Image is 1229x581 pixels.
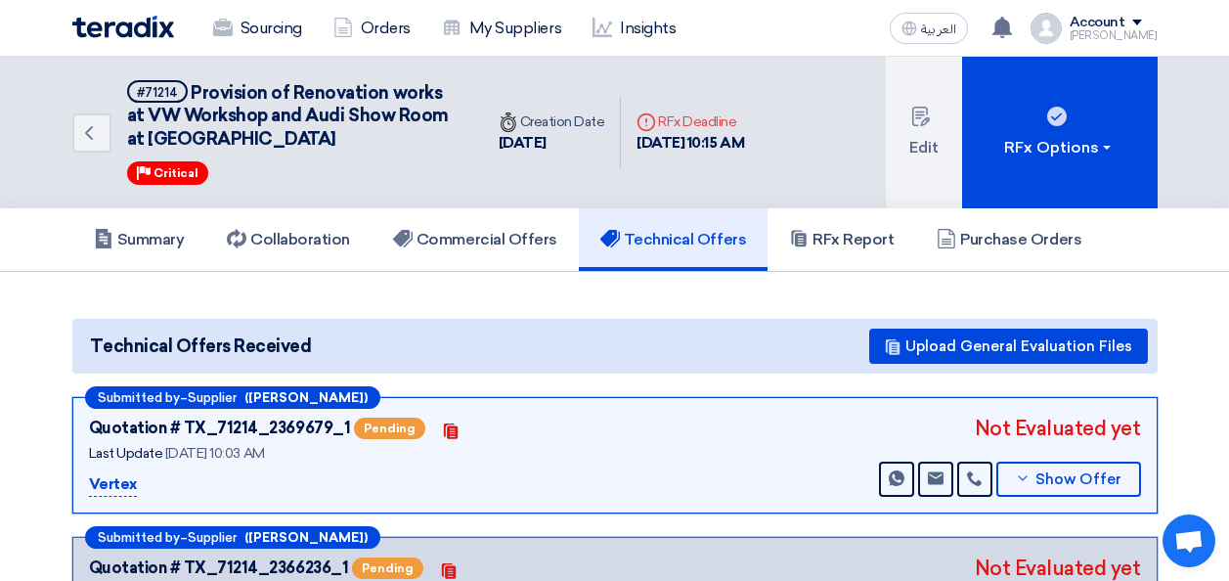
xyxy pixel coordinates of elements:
div: [DATE] 10:15 AM [636,132,744,155]
h5: Collaboration [227,230,350,249]
button: Show Offer [996,462,1141,497]
span: Critical [154,166,198,180]
div: [PERSON_NAME] [1070,30,1158,41]
a: My Suppliers [426,7,577,50]
span: Last Update [89,445,163,462]
a: Technical Offers [579,208,768,271]
h5: Commercial Offers [393,230,557,249]
span: Supplier [188,391,237,404]
a: RFx Report [768,208,915,271]
img: Teradix logo [72,16,174,38]
div: – [85,526,380,549]
a: Insights [577,7,691,50]
h5: RFx Report [789,230,894,249]
a: Commercial Offers [372,208,579,271]
button: RFx Options [962,57,1158,208]
p: Vertex [89,473,137,497]
a: Summary [72,208,206,271]
b: ([PERSON_NAME]) [244,391,368,404]
span: Show Offer [1035,472,1121,487]
img: profile_test.png [1031,13,1062,44]
div: [DATE] [499,132,605,155]
h5: Technical Offers [600,230,746,249]
span: [DATE] 10:03 AM [165,445,265,462]
b: ([PERSON_NAME]) [244,531,368,544]
div: RFx Options [1004,136,1115,159]
span: Supplier [188,531,237,544]
span: العربية [921,22,956,36]
button: Upload General Evaluation Files [869,329,1148,364]
h5: Summary [94,230,185,249]
span: Submitted by [98,531,180,544]
button: العربية [890,13,968,44]
span: Provision of Renovation works at VW Workshop and Audi Show Room at [GEOGRAPHIC_DATA] [127,82,449,150]
div: – [85,386,380,409]
div: #71214 [137,86,178,99]
div: Open chat [1163,514,1215,567]
span: Submitted by [98,391,180,404]
span: Technical Offers Received [90,334,312,360]
a: Purchase Orders [915,208,1103,271]
span: Pending [352,558,423,579]
div: Not Evaluated yet [975,414,1141,443]
a: Orders [318,7,426,50]
a: Collaboration [205,208,372,271]
h5: Purchase Orders [937,230,1081,249]
span: Pending [354,418,425,439]
div: RFx Deadline [636,112,744,132]
div: Creation Date [499,112,605,132]
a: Sourcing [198,7,318,50]
button: Edit [886,57,962,208]
div: Quotation # TX_71214_2366236_1 [89,557,349,580]
h5: Provision of Renovation works at VW Workshop and Audi Show Room at Moharam Bek [127,80,460,151]
div: Quotation # TX_71214_2369679_1 [89,417,351,440]
div: Account [1070,15,1125,31]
